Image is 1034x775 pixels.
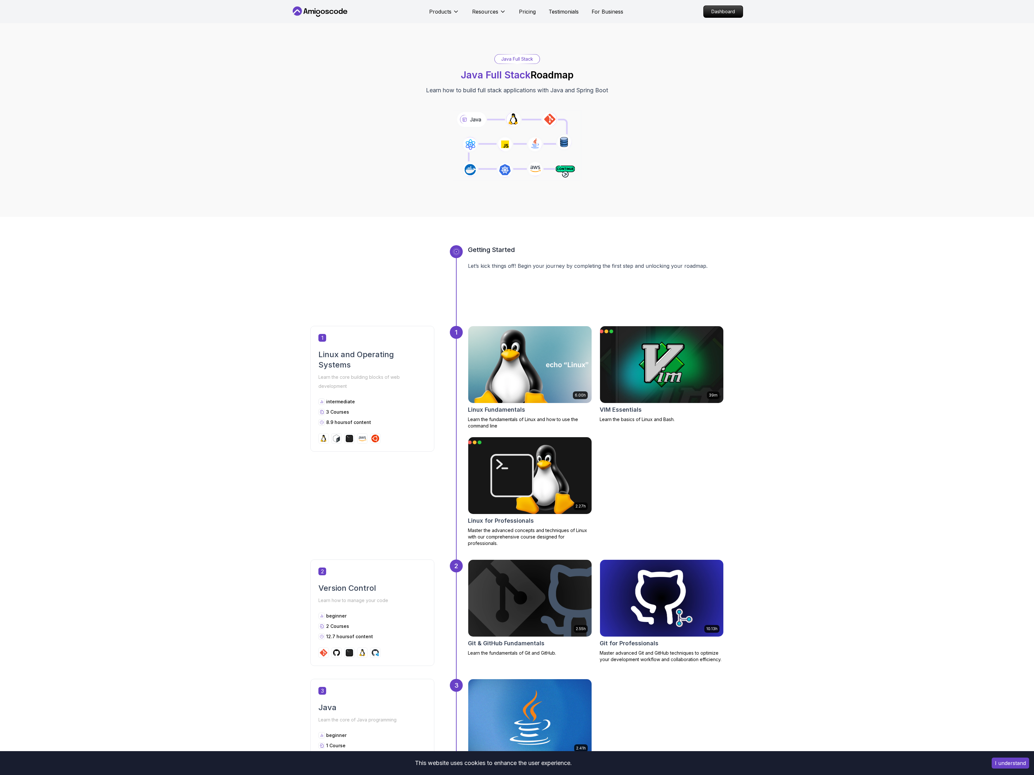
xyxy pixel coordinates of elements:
button: Products [429,8,459,21]
div: Java Full Stack [495,55,540,64]
h1: Roadmap [461,69,574,81]
img: linux logo [358,649,366,657]
span: 3 Courses [326,409,349,415]
p: 6.00h [575,393,586,398]
p: 39m [709,393,718,398]
p: Products [429,8,451,15]
p: beginner [326,732,346,739]
p: Learn the core building blocks of web development [318,373,426,391]
p: 8.9 hours of content [326,419,371,426]
p: beginner [326,613,346,619]
a: For Business [592,8,623,15]
img: linux logo [320,435,327,442]
img: terminal logo [346,649,353,657]
img: aws logo [358,435,366,442]
img: Java for Beginners card [468,679,592,756]
span: 1 [318,334,326,342]
a: Testimonials [549,8,579,15]
p: Let’s kick things off! Begin your journey by completing the first step and unlocking your roadmap. [468,262,724,270]
span: 2 Courses [326,623,349,629]
p: Resources [472,8,498,15]
p: Learn the core of Java programming [318,715,426,724]
h2: Linux and Operating Systems [318,349,426,370]
a: Linux for Professionals card2.27hLinux for ProfessionalsMaster the advanced concepts and techniqu... [468,437,592,547]
div: 3 [450,679,463,692]
p: 2.41h [576,746,586,751]
img: ubuntu logo [371,435,379,442]
p: Learn the fundamentals of Linux and how to use the command line [468,416,592,429]
button: Accept cookies [992,758,1029,769]
a: Git & GitHub Fundamentals card2.55hGit & GitHub FundamentalsLearn the fundamentals of Git and Git... [468,559,592,656]
p: Master the advanced concepts and techniques of Linux with our comprehensive course designed for p... [468,527,592,547]
p: Learn the fundamentals of Git and GitHub. [468,650,592,656]
a: Linux Fundamentals card6.00hLinux FundamentalsLearn the fundamentals of Linux and how to use the ... [468,326,592,429]
p: Learn the basics of Linux and Bash. [600,416,724,423]
h2: Linux for Professionals [468,516,534,525]
h2: Git & GitHub Fundamentals [468,639,544,648]
div: 1 [450,326,463,339]
span: Java Full Stack [461,69,531,81]
p: 10.13h [706,626,718,631]
p: Learn how to build full stack applications with Java and Spring Boot [426,86,608,95]
p: Dashboard [704,6,743,17]
img: github logo [333,649,340,657]
button: Resources [472,8,506,21]
img: Linux Fundamentals card [468,326,592,403]
p: Learn how to manage your code [318,596,426,605]
span: 3 [318,687,326,695]
h2: Version Control [318,583,426,593]
img: Git for Professionals card [600,560,723,637]
span: 1 Course [326,743,346,748]
img: VIM Essentials card [600,326,723,403]
div: This website uses cookies to enhance the user experience. [5,756,982,770]
img: bash logo [333,435,340,442]
h2: Git for Professionals [600,639,658,648]
img: Linux for Professionals card [468,437,592,514]
img: terminal logo [346,435,353,442]
img: codespaces logo [371,649,379,657]
p: Master advanced Git and GitHub techniques to optimize your development workflow and collaboration... [600,650,724,663]
a: Pricing [519,8,536,15]
p: 2.55h [576,626,586,631]
span: 2 [318,568,326,575]
h2: Java [318,702,426,713]
a: Git for Professionals card10.13hGit for ProfessionalsMaster advanced Git and GitHub techniques to... [600,559,724,663]
h2: Linux Fundamentals [468,405,525,414]
div: 2 [450,559,463,572]
h2: VIM Essentials [600,405,642,414]
h3: Getting Started [468,245,724,254]
img: git logo [320,649,327,657]
a: Dashboard [703,5,743,18]
p: 12.7 hours of content [326,633,373,640]
a: VIM Essentials card39mVIM EssentialsLearn the basics of Linux and Bash. [600,326,724,423]
p: intermediate [326,398,355,405]
img: Git & GitHub Fundamentals card [468,560,592,637]
p: 2.27h [575,504,586,509]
